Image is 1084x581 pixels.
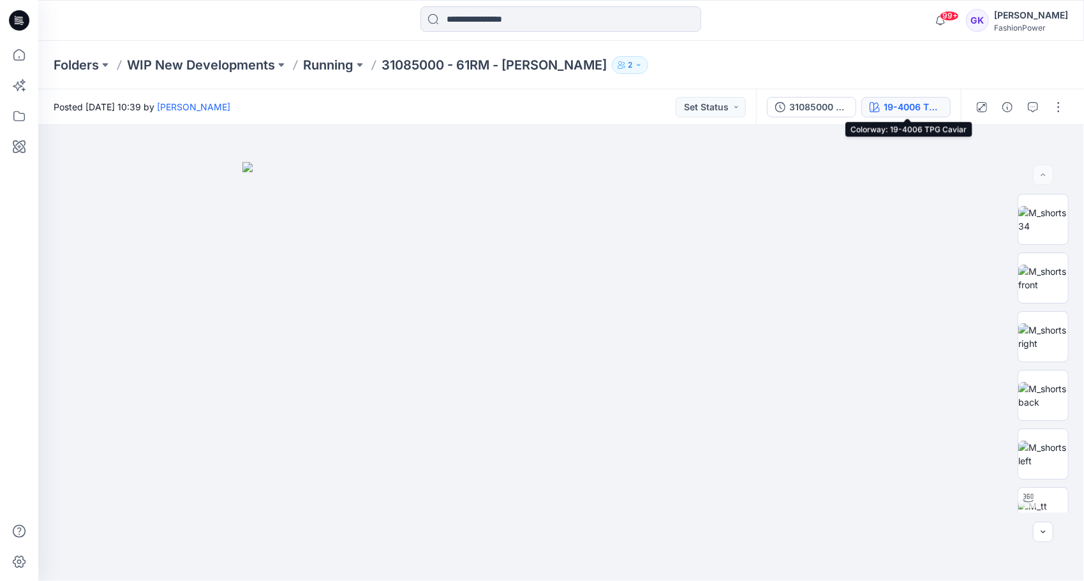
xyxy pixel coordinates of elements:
div: FashionPower [994,23,1068,33]
p: 2 [628,58,632,72]
button: 2 [612,56,648,74]
img: M_shorts back [1018,382,1068,409]
img: M_shorts 34 [1018,206,1068,233]
p: 31085000 - 61RM - [PERSON_NAME] [382,56,607,74]
img: M_shorts front [1018,265,1068,291]
a: [PERSON_NAME] [157,101,230,112]
a: Folders [54,56,99,74]
div: GK [966,9,989,32]
span: Posted [DATE] 10:39 by [54,100,230,114]
img: M_shorts right [1018,323,1068,350]
a: WIP New Developments [127,56,275,74]
button: 19-4006 TPG Caviar [861,97,951,117]
div: 19-4006 TPG Caviar [884,100,942,114]
span: 99+ [940,11,959,21]
button: Details [997,97,1018,117]
button: 31085000 - 61RM - [PERSON_NAME] [767,97,856,117]
div: 31085000 - 61RM - [PERSON_NAME] [789,100,848,114]
a: Running [303,56,353,74]
img: M_shorts left [1018,441,1068,467]
div: [PERSON_NAME] [994,8,1068,23]
img: M_tt shorts [1018,499,1068,526]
